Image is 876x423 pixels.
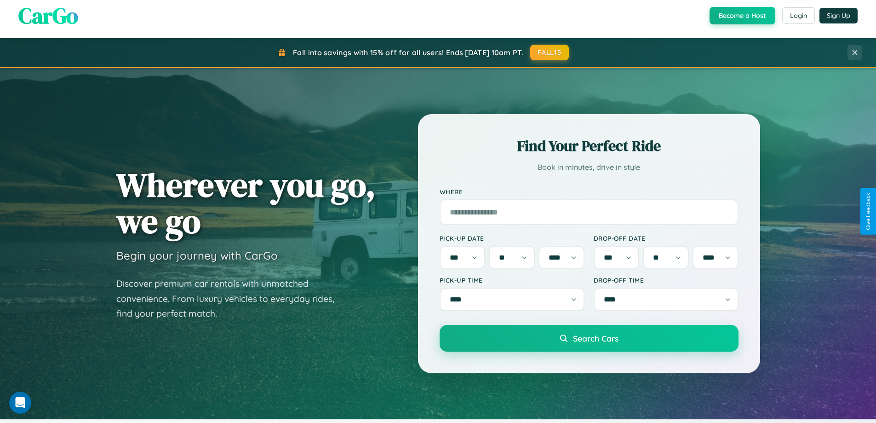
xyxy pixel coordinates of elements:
label: Drop-off Time [594,276,739,284]
span: Fall into savings with 15% off for all users! Ends [DATE] 10am PT. [293,48,523,57]
h2: Find Your Perfect Ride [440,136,739,156]
button: Sign Up [819,8,858,23]
h1: Wherever you go, we go [116,167,376,239]
label: Pick-up Time [440,276,584,284]
label: Drop-off Date [594,234,739,242]
span: CarGo [18,0,78,31]
span: Search Cars [573,333,618,343]
button: FALL15 [530,45,569,60]
p: Book in minutes, drive in style [440,161,739,174]
button: Login [782,7,815,24]
div: Give Feedback [865,193,871,230]
button: Become a Host [710,7,775,24]
label: Pick-up Date [440,234,584,242]
label: Where [440,188,739,196]
h3: Begin your journey with CarGo [116,249,278,262]
button: Search Cars [440,325,739,352]
p: Discover premium car rentals with unmatched convenience. From luxury vehicles to everyday rides, ... [116,276,346,321]
iframe: Intercom live chat [9,392,31,414]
